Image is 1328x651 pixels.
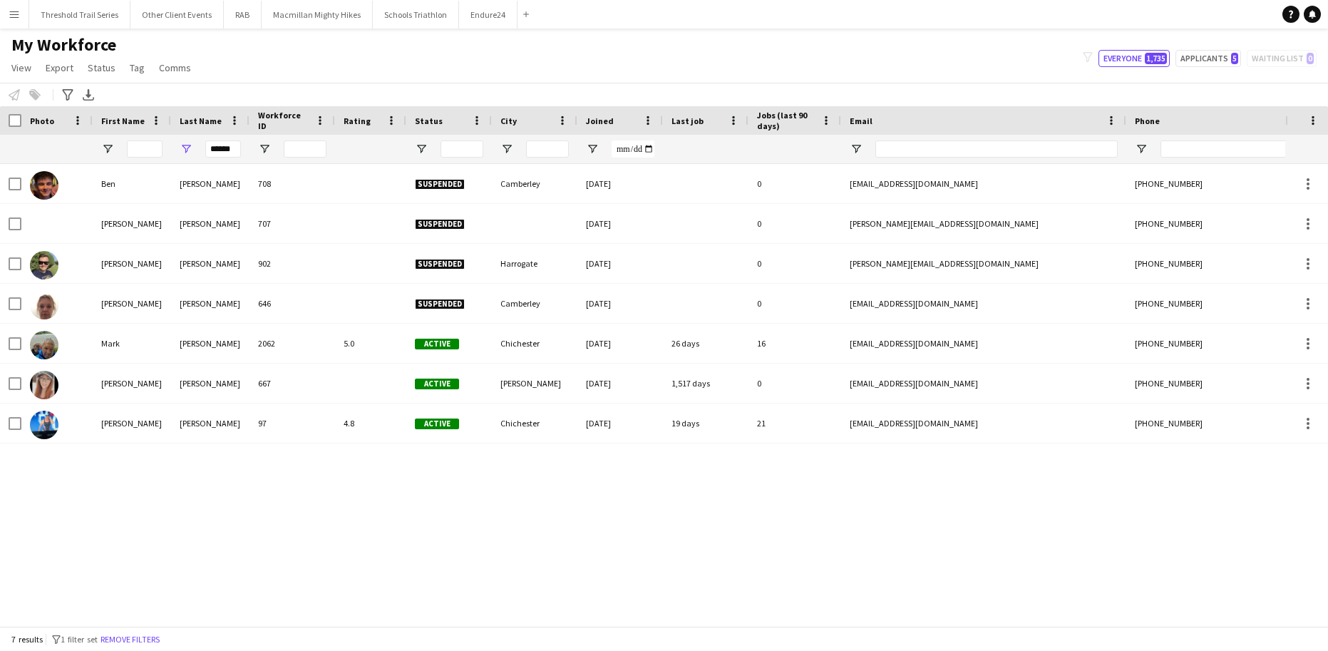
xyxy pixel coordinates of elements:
[249,364,335,403] div: 667
[59,86,76,103] app-action-btn: Advanced filters
[1126,324,1309,363] div: [PHONE_NUMBER]
[93,284,171,323] div: [PERSON_NAME]
[11,61,31,74] span: View
[249,404,335,443] div: 97
[875,140,1118,158] input: Email Filter Input
[415,379,459,389] span: Active
[841,404,1126,443] div: [EMAIL_ADDRESS][DOMAIN_NAME]
[80,86,97,103] app-action-btn: Export XLSX
[500,116,517,126] span: City
[180,143,192,155] button: Open Filter Menu
[171,244,249,283] div: [PERSON_NAME]
[500,143,513,155] button: Open Filter Menu
[841,284,1126,323] div: [EMAIL_ADDRESS][DOMAIN_NAME]
[101,143,114,155] button: Open Filter Menu
[171,164,249,203] div: [PERSON_NAME]
[61,634,98,645] span: 1 filter set
[415,143,428,155] button: Open Filter Menu
[459,1,518,29] button: Endure24
[612,140,654,158] input: Joined Filter Input
[415,179,465,190] span: Suspended
[30,331,58,359] img: Mark Porter
[127,140,163,158] input: First Name Filter Input
[130,1,224,29] button: Other Client Events
[841,324,1126,363] div: [EMAIL_ADDRESS][DOMAIN_NAME]
[748,164,841,203] div: 0
[850,143,863,155] button: Open Filter Menu
[577,324,663,363] div: [DATE]
[159,61,191,74] span: Comms
[415,259,465,270] span: Suspended
[249,204,335,243] div: 707
[6,58,37,77] a: View
[40,58,79,77] a: Export
[841,364,1126,403] div: [EMAIL_ADDRESS][DOMAIN_NAME]
[1126,364,1309,403] div: [PHONE_NUMBER]
[88,61,115,74] span: Status
[30,116,54,126] span: Photo
[1126,404,1309,443] div: [PHONE_NUMBER]
[748,204,841,243] div: 0
[124,58,150,77] a: Tag
[30,371,58,399] img: Rachel Porterfield
[205,140,241,158] input: Last Name Filter Input
[171,404,249,443] div: [PERSON_NAME]
[748,364,841,403] div: 0
[415,219,465,230] span: Suspended
[748,284,841,323] div: 0
[93,164,171,203] div: Ben
[1126,164,1309,203] div: [PHONE_NUMBER]
[492,364,577,403] div: [PERSON_NAME]
[841,164,1126,203] div: [EMAIL_ADDRESS][DOMAIN_NAME]
[101,116,145,126] span: First Name
[671,116,704,126] span: Last job
[415,299,465,309] span: Suspended
[224,1,262,29] button: RAB
[663,364,748,403] div: 1,517 days
[492,404,577,443] div: Chichester
[93,204,171,243] div: [PERSON_NAME]
[1160,140,1300,158] input: Phone Filter Input
[841,244,1126,283] div: [PERSON_NAME][EMAIL_ADDRESS][DOMAIN_NAME]
[577,364,663,403] div: [DATE]
[171,364,249,403] div: [PERSON_NAME]
[577,244,663,283] div: [DATE]
[249,244,335,283] div: 902
[1126,284,1309,323] div: [PHONE_NUMBER]
[344,116,371,126] span: Rating
[98,632,163,647] button: Remove filters
[1126,204,1309,243] div: [PHONE_NUMBER]
[757,110,815,131] span: Jobs (last 90 days)
[492,324,577,363] div: Chichester
[249,284,335,323] div: 646
[1126,244,1309,283] div: [PHONE_NUMBER]
[748,244,841,283] div: 0
[93,364,171,403] div: [PERSON_NAME]
[93,244,171,283] div: [PERSON_NAME]
[577,164,663,203] div: [DATE]
[30,291,58,319] img: Joanne Porter
[1098,50,1170,67] button: Everyone1,735
[30,411,58,439] img: sarah porter
[748,324,841,363] div: 16
[1135,116,1160,126] span: Phone
[577,204,663,243] div: [DATE]
[441,140,483,158] input: Status Filter Input
[93,324,171,363] div: Mark
[663,324,748,363] div: 26 days
[1135,143,1148,155] button: Open Filter Menu
[93,404,171,443] div: [PERSON_NAME]
[577,284,663,323] div: [DATE]
[46,61,73,74] span: Export
[492,284,577,323] div: Camberley
[249,164,335,203] div: 708
[373,1,459,29] button: Schools Triathlon
[153,58,197,77] a: Comms
[335,404,406,443] div: 4.8
[841,204,1126,243] div: [PERSON_NAME][EMAIL_ADDRESS][DOMAIN_NAME]
[249,324,335,363] div: 2062
[171,204,249,243] div: [PERSON_NAME]
[130,61,145,74] span: Tag
[335,324,406,363] div: 5.0
[30,251,58,280] img: James Porter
